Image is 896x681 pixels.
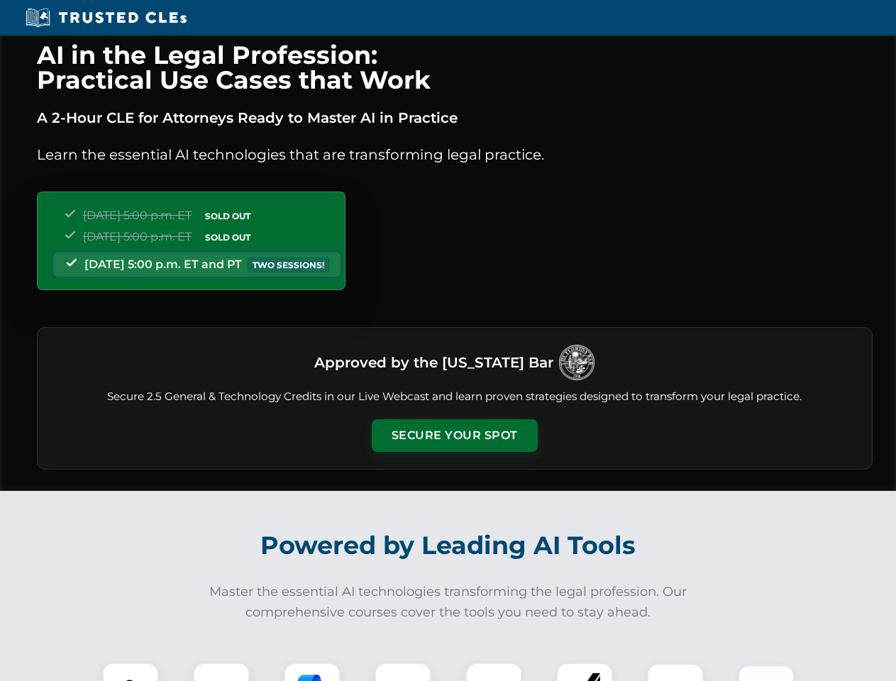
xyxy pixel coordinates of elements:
img: Trusted CLEs [21,7,191,28]
button: Secure Your Spot [372,419,538,452]
span: [DATE] 5:00 p.m. ET [83,209,192,222]
p: Learn the essential AI technologies that are transforming legal practice. [37,143,873,166]
span: SOLD OUT [200,209,255,223]
img: Logo [559,345,594,380]
p: Master the essential AI technologies transforming the legal profession. Our comprehensive courses... [200,582,697,623]
h1: AI in the Legal Profession: Practical Use Cases that Work [37,43,873,92]
h2: Powered by Leading AI Tools [55,521,841,570]
p: A 2-Hour CLE for Attorneys Ready to Master AI in Practice [37,106,873,129]
p: Secure 2.5 General & Technology Credits in our Live Webcast and learn proven strategies designed ... [55,389,855,405]
span: SOLD OUT [200,230,255,245]
span: [DATE] 5:00 p.m. ET [83,230,192,243]
h3: Approved by the [US_STATE] Bar [314,350,553,375]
